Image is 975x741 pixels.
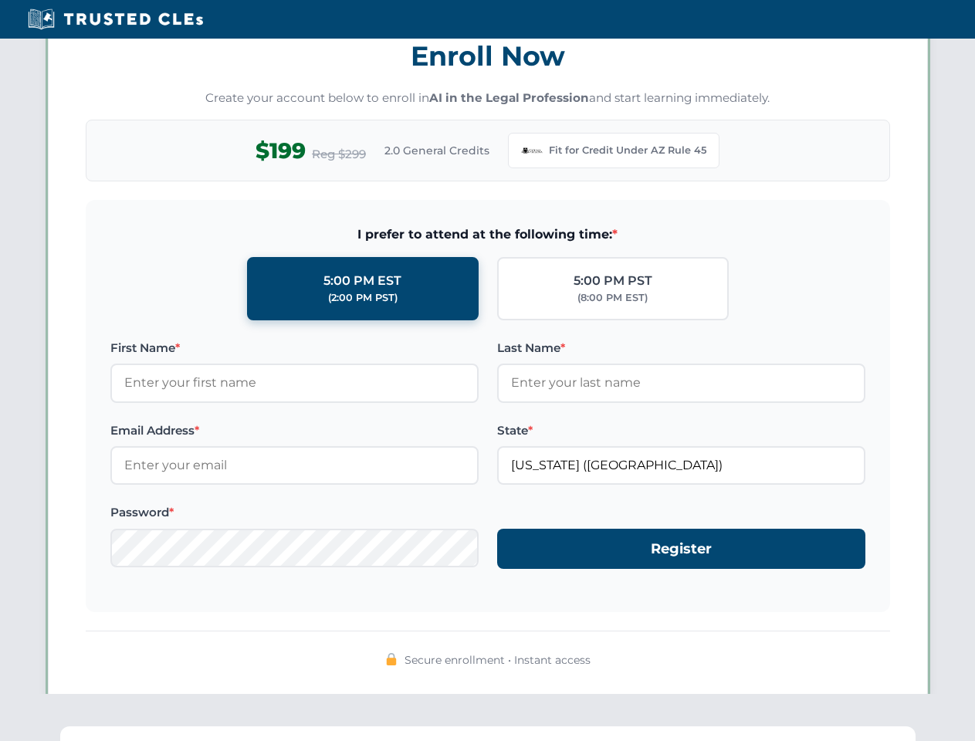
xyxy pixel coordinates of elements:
[405,651,591,668] span: Secure enrollment • Instant access
[577,290,648,306] div: (8:00 PM EST)
[86,32,890,80] h3: Enroll Now
[429,90,589,105] strong: AI in the Legal Profession
[110,225,865,245] span: I prefer to attend at the following time:
[385,653,398,665] img: 🔒
[86,90,890,107] p: Create your account below to enroll in and start learning immediately.
[23,8,208,31] img: Trusted CLEs
[497,529,865,570] button: Register
[574,271,652,291] div: 5:00 PM PST
[256,134,306,168] span: $199
[549,143,706,158] span: Fit for Credit Under AZ Rule 45
[497,421,865,440] label: State
[497,364,865,402] input: Enter your last name
[521,140,543,161] img: Arizona Bar
[384,142,489,159] span: 2.0 General Credits
[312,145,366,164] span: Reg $299
[110,503,479,522] label: Password
[110,446,479,485] input: Enter your email
[110,339,479,357] label: First Name
[497,339,865,357] label: Last Name
[497,446,865,485] input: Arizona (AZ)
[110,421,479,440] label: Email Address
[328,290,398,306] div: (2:00 PM PST)
[323,271,401,291] div: 5:00 PM EST
[110,364,479,402] input: Enter your first name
